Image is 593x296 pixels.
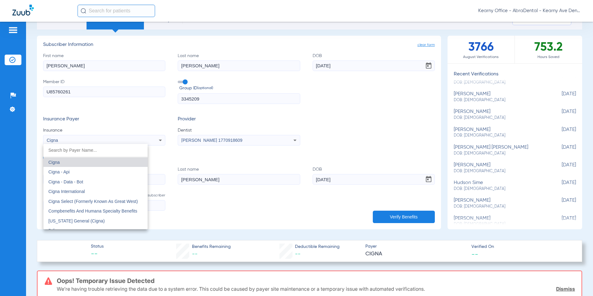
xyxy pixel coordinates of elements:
span: Ddic [48,228,57,233]
iframe: Chat Widget [562,266,593,296]
span: Cigna International [48,189,85,194]
input: dropdown search [43,144,148,157]
span: Cigna - Data - Bot [48,179,83,184]
span: Compbenefits And Humana Specialty Benefits [48,209,137,213]
span: [US_STATE] General (Cigna) [48,218,105,223]
span: Cigna Select (Formerly Known As Great West) [48,199,138,204]
span: Cigna - Api [48,169,69,174]
span: Cigna [48,160,60,165]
